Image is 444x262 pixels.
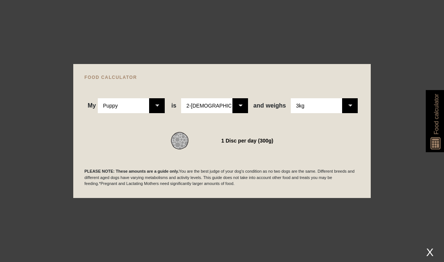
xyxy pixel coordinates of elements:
[432,94,441,134] span: Food calculator
[253,102,286,109] span: weighs
[253,102,266,109] span: and
[84,75,360,80] h4: FOOD CALCULATOR
[171,102,176,109] span: is
[84,169,179,173] b: PLEASE NOTE: These amounts are a guide only.
[84,168,360,187] p: You are the best judge of your dog's condition as no two dogs are the same. Different breeds and ...
[423,246,437,258] div: X
[221,135,273,146] div: 1 Disc per day (300g)
[88,102,96,109] span: My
